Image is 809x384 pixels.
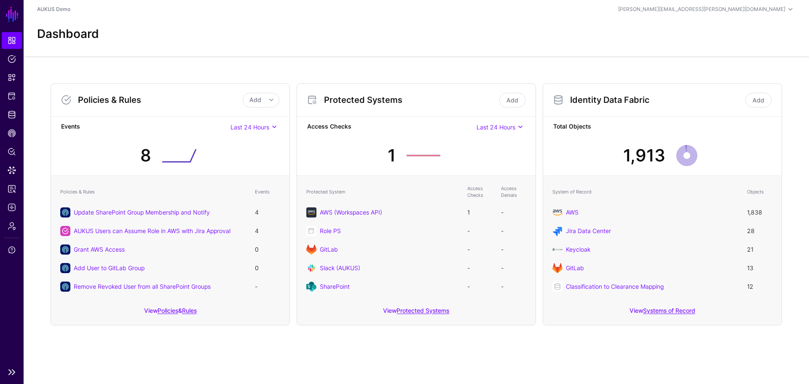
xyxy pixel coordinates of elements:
a: Reports [2,180,22,197]
a: Slack (AUKUS) [320,264,360,271]
a: SGNL [5,5,19,24]
a: AWS (Workspaces API) [320,209,382,216]
td: - [463,259,497,277]
th: Protected System [302,181,463,203]
span: Admin [8,222,16,230]
a: GitLab [566,264,584,271]
div: View & [51,301,289,325]
td: - [463,240,497,259]
td: 12 [743,277,777,296]
a: Classification to Clearance Mapping [566,283,664,290]
img: svg+xml;base64,PHN2ZyBoZWlnaHQ9IjI0MDQiIHZpZXdCb3g9Ii0uMSAuNSA5NjAuMiA5MjMuOSIgd2lkdGg9IjI1MDAiIH... [306,244,316,255]
td: - [497,277,530,296]
strong: Access Checks [307,122,477,132]
div: 8 [140,143,151,168]
img: svg+xml;base64,PD94bWwgdmVyc2lvbj0iMS4wIiBlbmNvZGluZz0idXRmLTgiPz4KPCEtLSBHZW5lcmF0b3I6IEFkb2JlIE... [306,282,316,292]
th: Objects [743,181,777,203]
span: Last 24 Hours [230,124,269,131]
img: svg+xml;base64,PHN2ZyB3aWR0aD0iNjQiIGhlaWdodD0iNjQiIHZpZXdCb3g9IjAgMCA2NCA2NCIgZmlsbD0ibm9uZSIgeG... [306,207,316,218]
span: Data Lens [8,166,16,175]
img: svg+xml;base64,PHN2ZyB3aWR0aD0iNjQiIGhlaWdodD0iNjQiIHZpZXdCb3g9IjAgMCA2NCA2NCIgZmlsbD0ibm9uZSIgeG... [306,263,316,273]
span: Policies [8,55,16,63]
a: AUKUS Users can Assume Role in AWS with Jira Approval [74,227,230,234]
td: 1,838 [743,203,777,222]
a: Identity Data Fabric [2,106,22,123]
img: svg+xml;base64,PHN2ZyB4bWxucz0iaHR0cDovL3d3dy53My5vcmcvMjAwMC9zdmciIHdpZHRoPSI3MjkuNTc3IiBoZWlnaH... [552,244,563,255]
h3: Identity Data Fabric [570,95,744,105]
span: CAEP Hub [8,129,16,137]
th: Access Checks [463,181,497,203]
img: svg+xml;base64,PHN2ZyBoZWlnaHQ9IjI1MDAiIHByZXNlcnZlQXNwZWN0UmF0aW89InhNaWRZTWlkIiB3aWR0aD0iMjUwMC... [552,226,563,236]
div: [PERSON_NAME][EMAIL_ADDRESS][PERSON_NAME][DOMAIN_NAME] [618,5,785,13]
a: Update SharePoint Group Membership and Notify [74,209,210,216]
a: AUKUS Demo [37,6,70,12]
td: 4 [251,222,284,240]
a: Systems of Record [643,307,695,314]
h3: Policies & Rules [78,95,243,105]
td: - [251,277,284,296]
td: 13 [743,259,777,277]
a: Keycloak [566,246,590,253]
a: Add User to GitLab Group [74,264,145,271]
div: 1 [388,143,396,168]
td: - [497,259,530,277]
td: - [497,222,530,240]
span: Logs [8,203,16,212]
a: Protected Systems [2,88,22,105]
img: svg+xml;base64,PD94bWwgdmVyc2lvbj0iMS4wIiBlbmNvZGluZz0iVVRGLTgiPz4KPHN2ZyB2ZXJzaW9uPSIxLjEiIHhtbG... [552,263,563,273]
a: AWS [566,209,579,216]
div: View [297,301,536,325]
td: 0 [251,240,284,259]
a: Rules [182,307,197,314]
h2: Dashboard [37,27,99,41]
span: Reports [8,185,16,193]
strong: Total Objects [553,122,771,132]
th: Policies & Rules [56,181,251,203]
th: Access Denials [497,181,530,203]
a: Dashboard [2,32,22,49]
th: Events [251,181,284,203]
a: GitLab [320,246,338,253]
a: Grant AWS Access [74,246,125,253]
div: 1,913 [623,143,665,168]
td: - [463,277,497,296]
td: 0 [251,259,284,277]
a: Policies [2,51,22,67]
td: - [463,222,497,240]
td: 4 [251,203,284,222]
span: Support [8,246,16,254]
a: Logs [2,199,22,216]
td: 1 [463,203,497,222]
a: CAEP Hub [2,125,22,142]
span: Add [249,96,261,103]
span: Dashboard [8,36,16,45]
a: Policy Lens [2,143,22,160]
img: svg+xml;base64,PHN2ZyB4bWxucz0iaHR0cDovL3d3dy53My5vcmcvMjAwMC9zdmciIHhtbG5zOnhsaW5rPSJodHRwOi8vd3... [552,207,563,218]
td: 28 [743,222,777,240]
a: Policies [158,307,178,314]
a: Data Lens [2,162,22,179]
span: Last 24 Hours [477,124,515,131]
a: Role PS [320,227,341,234]
span: Identity Data Fabric [8,110,16,119]
h3: Protected Systems [324,95,498,105]
td: - [497,203,530,222]
a: Protected Systems [396,307,449,314]
a: Add [499,93,525,107]
a: Add [745,93,771,107]
span: Snippets [8,73,16,82]
a: Remove Revoked User from all SharePoint Groups [74,283,211,290]
span: Protected Systems [8,92,16,100]
a: Snippets [2,69,22,86]
td: 21 [743,240,777,259]
a: Jira Data Center [566,227,611,234]
td: - [497,240,530,259]
a: SharePoint [320,283,350,290]
span: Policy Lens [8,148,16,156]
a: Admin [2,218,22,234]
th: System of Record [548,181,743,203]
div: View [543,301,782,325]
strong: Events [61,122,230,132]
